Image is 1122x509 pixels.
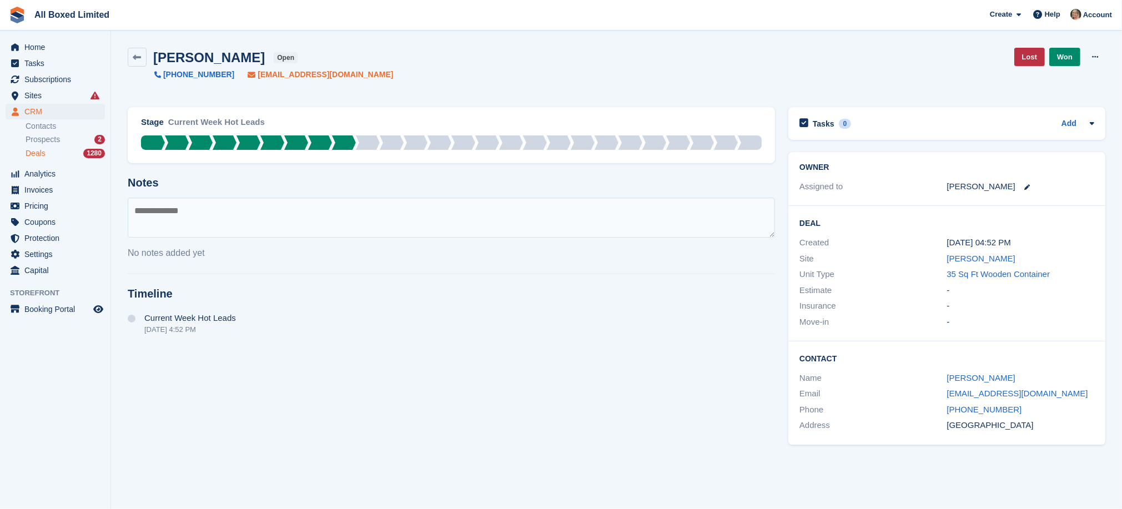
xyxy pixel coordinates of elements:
a: [PERSON_NAME] [947,373,1015,382]
a: [EMAIL_ADDRESS][DOMAIN_NAME] [947,389,1088,398]
div: Email [799,387,947,400]
a: menu [6,39,105,55]
a: menu [6,88,105,103]
div: Insurance [799,300,947,313]
span: Account [1083,9,1112,21]
div: Unit Type [799,268,947,281]
h2: Tasks [813,119,834,129]
a: 35 Sq Ft Wooden Container [947,269,1050,279]
a: [PERSON_NAME] [947,254,1015,263]
div: [DATE] 04:52 PM [947,236,1094,249]
div: 1280 [83,149,105,158]
span: Pricing [24,198,91,214]
div: Move-in [799,316,947,329]
div: - [947,284,1094,297]
span: Home [24,39,91,55]
a: Contacts [26,121,105,132]
a: menu [6,56,105,71]
a: menu [6,246,105,262]
div: Name [799,372,947,385]
span: Prospects [26,134,60,145]
div: - [947,316,1094,329]
a: Preview store [92,303,105,316]
h2: Timeline [128,288,775,300]
span: Storefront [10,288,110,299]
a: menu [6,198,105,214]
div: Site [799,253,947,265]
h2: Notes [128,177,775,189]
div: [PERSON_NAME] [947,180,1015,193]
div: [GEOGRAPHIC_DATA] [947,419,1094,432]
a: Prospects 2 [26,134,105,145]
i: Smart entry sync failures have occurred [90,91,99,100]
a: Won [1049,48,1080,66]
span: open [274,52,298,63]
span: [EMAIL_ADDRESS][DOMAIN_NAME] [258,69,393,80]
a: Deals 1280 [26,148,105,159]
div: Current Week Hot Leads [168,116,265,135]
a: menu [6,301,105,317]
div: Created [799,236,947,249]
a: menu [6,166,105,182]
a: menu [6,104,105,119]
span: Analytics [24,166,91,182]
span: Coupons [24,214,91,230]
span: Sites [24,88,91,103]
div: Assigned to [799,180,947,193]
a: menu [6,230,105,246]
span: CRM [24,104,91,119]
span: Deals [26,148,46,159]
h2: Contact [799,352,1094,364]
span: Protection [24,230,91,246]
span: Capital [24,263,91,278]
a: [PHONE_NUMBER] [947,405,1022,414]
h2: Deal [799,217,1094,228]
span: Booking Portal [24,301,91,317]
span: Subscriptions [24,72,91,87]
span: Invoices [24,182,91,198]
span: Tasks [24,56,91,71]
div: - [947,300,1094,313]
div: [DATE] 4:52 PM [144,325,236,334]
span: [PHONE_NUMBER] [163,69,234,80]
span: Create [990,9,1012,20]
span: Current Week Hot Leads [144,314,236,322]
a: All Boxed Limited [30,6,114,24]
div: Estimate [799,284,947,297]
a: Add [1061,118,1076,130]
span: No notes added yet [128,248,205,258]
img: stora-icon-8386f47178a22dfd0bd8f6a31ec36ba5ce8667c1dd55bd0f319d3a0aa187defe.svg [9,7,26,23]
a: menu [6,72,105,87]
div: 2 [94,135,105,144]
a: [EMAIL_ADDRESS][DOMAIN_NAME] [234,69,393,80]
a: [PHONE_NUMBER] [154,69,234,80]
a: Lost [1014,48,1045,66]
div: 0 [839,119,852,129]
div: Address [799,419,947,432]
span: Help [1045,9,1060,20]
div: Phone [799,404,947,416]
a: menu [6,182,105,198]
a: menu [6,214,105,230]
h2: Owner [799,163,1094,172]
h2: [PERSON_NAME] [153,50,265,65]
span: Settings [24,246,91,262]
div: Stage [141,116,164,129]
img: Sandie Mills [1070,9,1081,20]
a: menu [6,263,105,278]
